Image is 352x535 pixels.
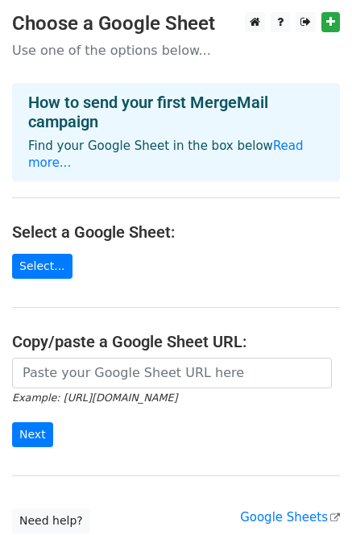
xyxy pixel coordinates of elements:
[12,332,340,351] h4: Copy/paste a Google Sheet URL:
[28,93,324,131] h4: How to send your first MergeMail campaign
[12,392,177,404] small: Example: [URL][DOMAIN_NAME]
[28,139,304,170] a: Read more...
[12,254,72,279] a: Select...
[240,510,340,525] a: Google Sheets
[12,12,340,35] h3: Choose a Google Sheet
[12,358,332,388] input: Paste your Google Sheet URL here
[12,508,90,533] a: Need help?
[12,222,340,242] h4: Select a Google Sheet:
[12,42,340,59] p: Use one of the options below...
[12,422,53,447] input: Next
[28,138,324,172] p: Find your Google Sheet in the box below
